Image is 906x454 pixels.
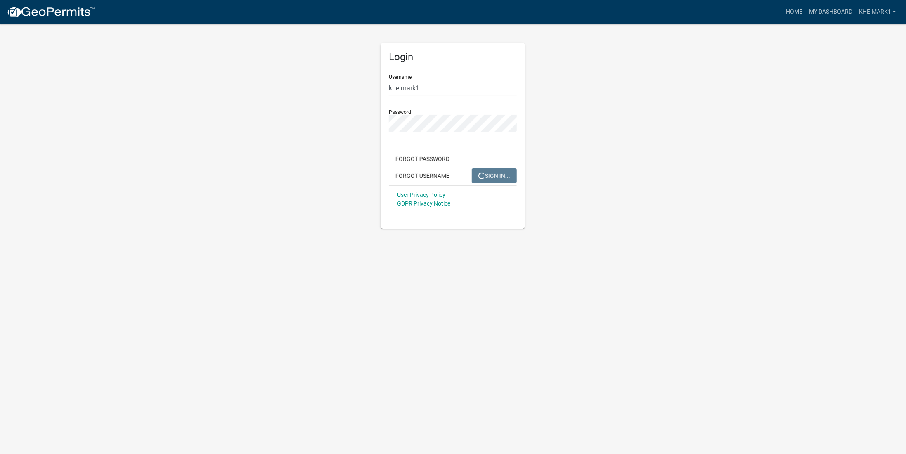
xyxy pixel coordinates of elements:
button: Forgot Password [389,151,456,166]
h5: Login [389,51,517,63]
span: SIGN IN... [478,172,510,179]
a: kheimark1 [856,4,899,20]
button: SIGN IN... [472,168,517,183]
button: Forgot Username [389,168,456,183]
a: My Dashboard [806,4,856,20]
a: Home [783,4,806,20]
a: GDPR Privacy Notice [397,200,450,207]
a: User Privacy Policy [397,192,445,198]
